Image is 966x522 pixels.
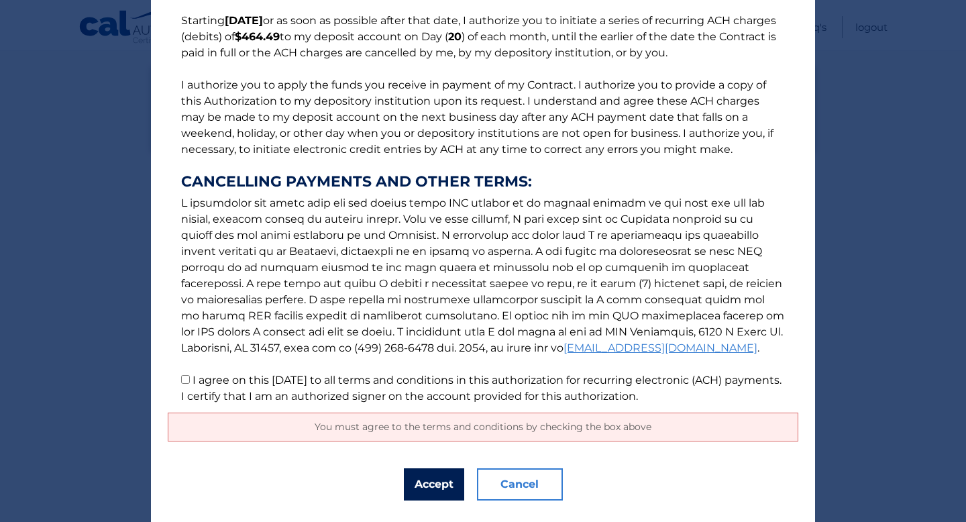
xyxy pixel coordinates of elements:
a: [EMAIL_ADDRESS][DOMAIN_NAME] [563,342,757,354]
strong: CANCELLING PAYMENTS AND OTHER TERMS: [181,174,785,190]
span: You must agree to the terms and conditions by checking the box above [315,421,651,433]
label: I agree on this [DATE] to all terms and conditions in this authorization for recurring electronic... [181,374,782,403]
b: [DATE] [225,14,263,27]
b: $464.49 [235,30,280,43]
button: Accept [404,468,464,501]
b: 20 [448,30,462,43]
button: Cancel [477,468,563,501]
